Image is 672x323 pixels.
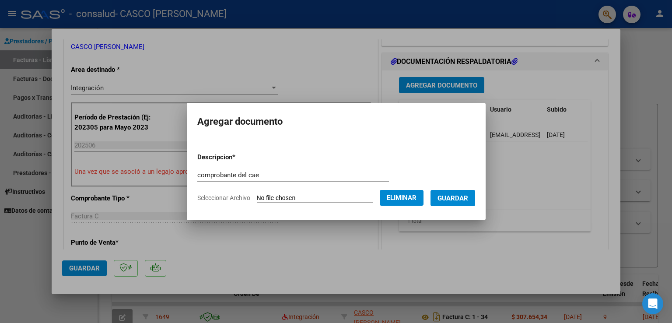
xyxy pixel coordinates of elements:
span: Guardar [437,194,468,202]
div: Open Intercom Messenger [642,293,663,314]
span: Seleccionar Archivo [197,194,250,201]
p: Descripcion [197,152,281,162]
span: Eliminar [387,194,416,202]
button: Guardar [430,190,475,206]
button: Eliminar [380,190,423,206]
h2: Agregar documento [197,113,475,130]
